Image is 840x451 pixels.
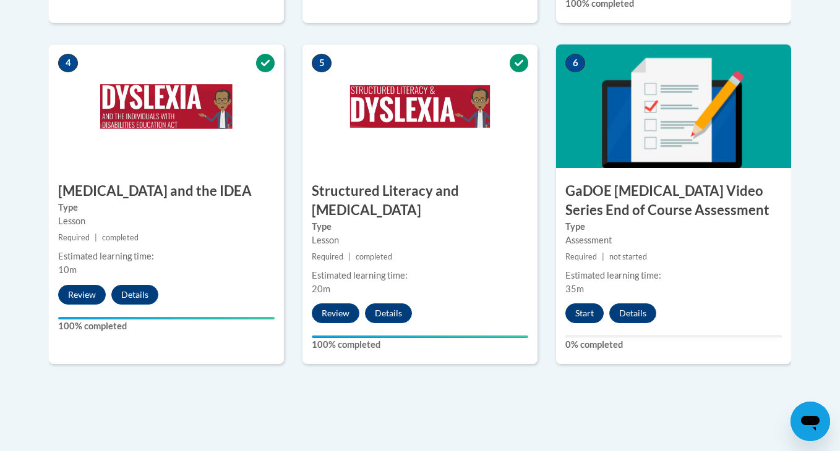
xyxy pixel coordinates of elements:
button: Review [312,303,359,323]
div: Lesson [312,234,528,247]
h3: GaDOE [MEDICAL_DATA] Video Series End of Course Assessment [556,182,791,220]
div: Estimated learning time: [565,269,782,282]
div: Lesson [58,214,275,228]
span: Required [565,252,597,261]
span: completed [356,252,392,261]
span: 35m [565,284,584,294]
span: Required [58,233,90,242]
span: Required [312,252,343,261]
img: Course Image [302,44,538,168]
button: Review [58,285,106,305]
button: Details [111,285,158,305]
img: Course Image [49,44,284,168]
button: Start [565,303,604,323]
span: | [95,233,97,242]
div: Assessment [565,234,782,247]
span: completed [102,233,139,242]
label: Type [312,220,528,234]
label: Type [58,201,275,214]
span: | [602,252,604,261]
label: 100% completed [58,319,275,333]
span: not started [609,252,647,261]
iframe: Button to launch messaging window [791,402,830,441]
button: Details [609,303,656,323]
div: Estimated learning time: [58,250,275,263]
span: 4 [58,54,78,72]
div: Your progress [58,317,275,319]
label: 100% completed [312,338,528,352]
button: Details [365,303,412,323]
div: Estimated learning time: [312,269,528,282]
div: Your progress [312,335,528,338]
span: | [348,252,351,261]
span: 10m [58,264,77,275]
label: 0% completed [565,338,782,352]
img: Course Image [556,44,791,168]
h3: Structured Literacy and [MEDICAL_DATA] [302,182,538,220]
label: Type [565,220,782,234]
h3: [MEDICAL_DATA] and the IDEA [49,182,284,201]
span: 5 [312,54,332,72]
span: 6 [565,54,585,72]
span: 20m [312,284,330,294]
